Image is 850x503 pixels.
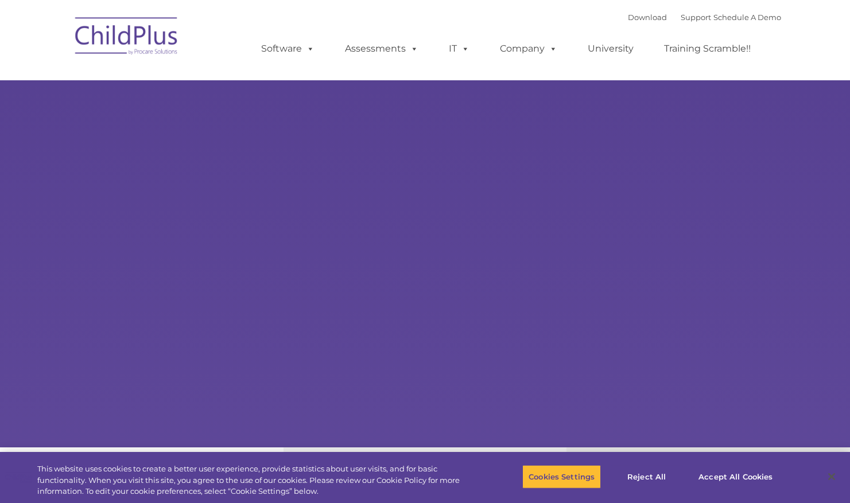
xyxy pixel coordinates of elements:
button: Cookies Settings [522,465,601,489]
button: Accept All Cookies [692,465,779,489]
a: Software [250,37,326,60]
font: | [628,13,781,22]
img: ChildPlus by Procare Solutions [69,9,184,67]
a: Download [628,13,667,22]
a: Support [681,13,711,22]
a: Company [488,37,569,60]
a: Training Scramble!! [653,37,762,60]
a: Schedule A Demo [713,13,781,22]
button: Close [819,464,844,489]
a: University [576,37,645,60]
div: This website uses cookies to create a better user experience, provide statistics about user visit... [37,463,468,497]
button: Reject All [611,465,682,489]
a: Assessments [333,37,430,60]
a: IT [437,37,481,60]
